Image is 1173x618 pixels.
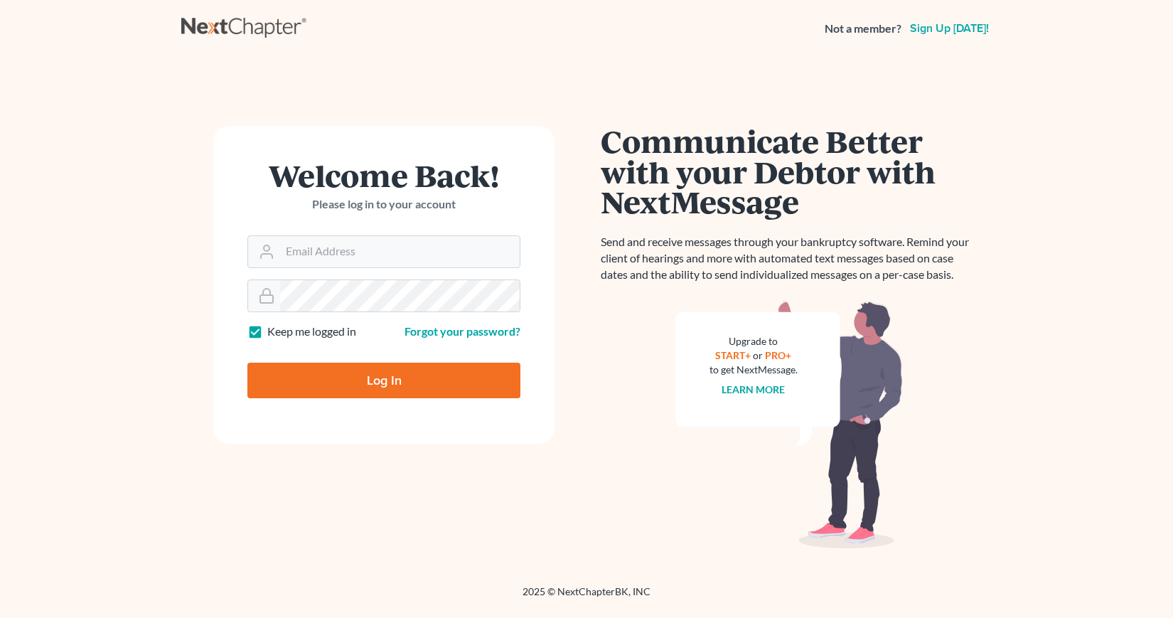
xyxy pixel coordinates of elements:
[907,23,992,34] a: Sign up [DATE]!
[601,126,977,217] h1: Communicate Better with your Debtor with NextMessage
[247,363,520,398] input: Log In
[181,585,992,610] div: 2025 © NextChapterBK, INC
[267,324,356,340] label: Keep me logged in
[675,300,903,549] img: nextmessage_bg-59042aed3d76b12b5cd301f8e5b87938c9018125f34e5fa2b7a6b67550977c72.svg
[601,234,977,283] p: Send and receive messages through your bankruptcy software. Remind your client of hearings and mo...
[825,21,901,37] strong: Not a member?
[716,349,751,361] a: START+
[754,349,764,361] span: or
[280,236,520,267] input: Email Address
[766,349,792,361] a: PRO+
[709,363,798,377] div: to get NextMessage.
[247,160,520,191] h1: Welcome Back!
[247,196,520,213] p: Please log in to your account
[722,383,786,395] a: Learn more
[405,324,520,338] a: Forgot your password?
[709,334,798,348] div: Upgrade to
